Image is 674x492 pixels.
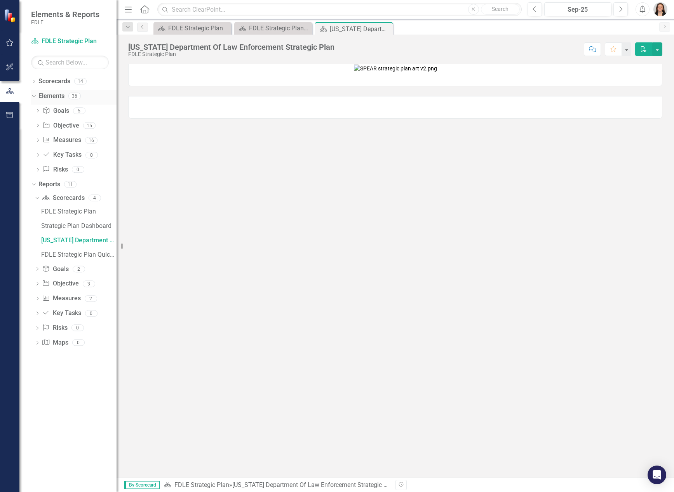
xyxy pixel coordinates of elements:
a: FDLE Strategic Plan [155,23,229,33]
div: Strategic Plan Dashboard [41,222,117,229]
div: FDLE Strategic Plan Quick View Charts [41,251,117,258]
button: Sep-25 [544,2,612,16]
div: FDLE Strategic Plan [168,23,229,33]
input: Search Below... [31,56,109,69]
img: Erica Elliott [653,2,667,16]
div: [US_STATE] Department Of Law Enforcement Strategic Plan [330,24,391,34]
a: Objective [42,279,78,288]
div: 0 [72,340,85,346]
div: 16 [85,137,98,144]
a: Elements [38,92,64,101]
div: Sep-25 [547,5,609,14]
div: 0 [85,310,98,317]
a: Strategic Plan Dashboard [39,220,117,232]
div: FDLE Strategic Plan [128,51,334,57]
div: 2 [73,266,85,272]
div: [US_STATE] Department Of Law Enforcement Strategic Plan [232,481,396,488]
a: Measures [42,136,81,145]
span: By Scorecard [124,481,160,489]
a: Risks [42,324,67,333]
a: FDLE Strategic Plan Quick View Charts [236,23,310,33]
div: 0 [72,166,84,173]
img: SPEAR strategic plan art v2.png [354,65,437,72]
a: FDLE Strategic Plan [31,37,109,46]
a: FDLE Strategic Plan [39,205,117,218]
div: 3 [83,280,95,287]
a: [US_STATE] Department Of Law Enforcement Strategic Plan [39,234,117,247]
div: 0 [85,152,98,158]
img: ClearPoint Strategy [4,9,17,23]
a: Key Tasks [42,309,81,318]
button: Search [481,4,520,15]
small: FDLE [31,19,99,25]
a: Key Tasks [42,151,81,159]
a: FDLE Strategic Plan [174,481,229,488]
a: Measures [42,294,80,303]
div: 2 [85,295,97,302]
div: 0 [71,325,84,331]
span: Elements & Reports [31,10,99,19]
div: [US_STATE] Department Of Law Enforcement Strategic Plan [128,43,334,51]
span: Search [492,6,509,12]
div: 5 [73,107,85,114]
a: Reports [38,180,60,189]
div: 11 [64,181,77,188]
div: 14 [74,78,87,85]
div: » [164,481,390,490]
div: 36 [68,93,81,100]
a: Risks [42,165,68,174]
a: Scorecards [42,194,84,203]
div: [US_STATE] Department Of Law Enforcement Strategic Plan [41,237,117,244]
a: Maps [42,338,68,347]
a: Goals [42,265,68,274]
a: Scorecards [38,77,70,86]
a: Goals [42,107,69,116]
div: 15 [83,122,96,129]
div: Open Intercom Messenger [648,466,666,484]
a: Objective [42,121,79,130]
input: Search ClearPoint... [157,3,521,16]
div: FDLE Strategic Plan [41,208,117,215]
div: FDLE Strategic Plan Quick View Charts [249,23,310,33]
a: FDLE Strategic Plan Quick View Charts [39,249,117,261]
div: 4 [89,194,101,201]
